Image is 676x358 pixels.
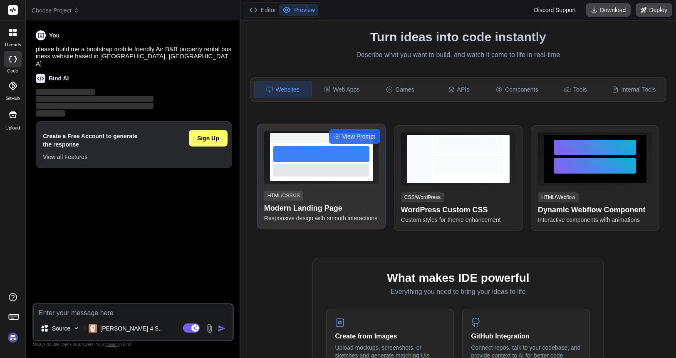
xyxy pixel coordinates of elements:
p: Describe what you want to build, and watch it come to life in real-time [245,50,671,60]
span: ‌ [36,103,154,109]
img: signin [6,331,20,345]
h4: WordPress Custom CSS [401,204,515,216]
p: Source [52,324,70,333]
div: Websites [254,81,312,98]
p: Always double-check its answers. Your in Bind [32,341,234,348]
h1: Turn ideas into code instantly [245,30,671,45]
p: [PERSON_NAME] 4 S.. [100,324,162,333]
p: Custom styles for theme enhancement [401,216,515,224]
label: code [7,68,18,74]
div: Discord Support [529,3,581,17]
span: ‌ [36,110,65,117]
img: attachment [205,323,214,333]
h6: You [49,31,59,40]
h4: Dynamic Webflow Component [538,204,652,216]
h4: Modern Landing Page [264,202,379,214]
div: Internal Tools [606,81,662,98]
button: Download [586,3,631,17]
div: HTML/CSS/JS [264,191,303,201]
h4: Create from Images [335,333,445,340]
button: Deploy [636,3,672,17]
p: Responsive design with smooth interactions [264,214,379,222]
div: HTML/Webflow [538,192,579,202]
span: Sign Up [197,134,219,142]
div: CSS/WordPress [401,192,444,202]
img: Claude 4 Sonnet [89,324,97,333]
div: Games [372,81,428,98]
label: Upload [5,125,20,131]
img: Pick Models [73,325,80,332]
h1: Create a Free Account to generate the response [43,132,137,149]
p: Interactive components with animations [538,216,652,224]
button: Preview [279,4,318,16]
span: ‌ [36,96,154,102]
div: Web Apps [313,81,370,98]
div: Tools [547,81,604,98]
img: icon [218,324,226,333]
label: GitHub [5,96,20,101]
h2: What makes IDE powerful [326,271,590,285]
div: Components [489,81,545,98]
span: ‌ [36,89,95,95]
button: Editor [246,4,280,16]
h4: GitHub Integration [471,333,581,340]
p: Everything you need to bring your ideas to life [326,288,590,296]
span: Choose Project [32,6,79,15]
p: please build me a bootstrap mobile friendly Air B&B property rental business website based in [GE... [36,45,232,67]
label: threads [4,42,21,47]
h6: Bind AI [49,74,69,82]
span: View Prompt [342,132,375,141]
span: privacy [105,342,119,347]
p: View all Features [43,153,137,161]
div: APIs [430,81,487,98]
